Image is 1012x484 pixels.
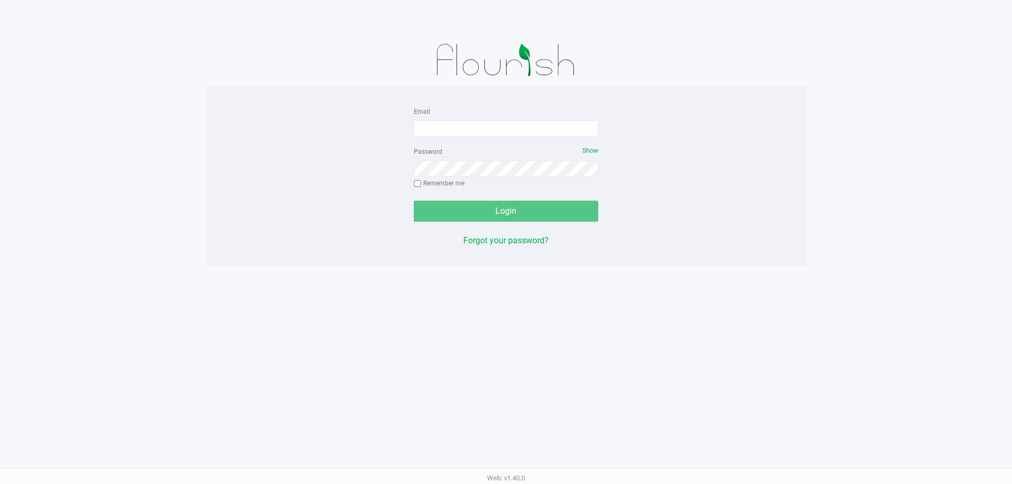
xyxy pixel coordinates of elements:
button: Forgot your password? [463,234,549,247]
span: Show [582,147,598,154]
label: Email [414,107,430,116]
span: Web: v1.40.0 [487,474,525,482]
label: Remember me [414,179,464,188]
input: Remember me [414,180,421,187]
label: Password [414,147,442,156]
